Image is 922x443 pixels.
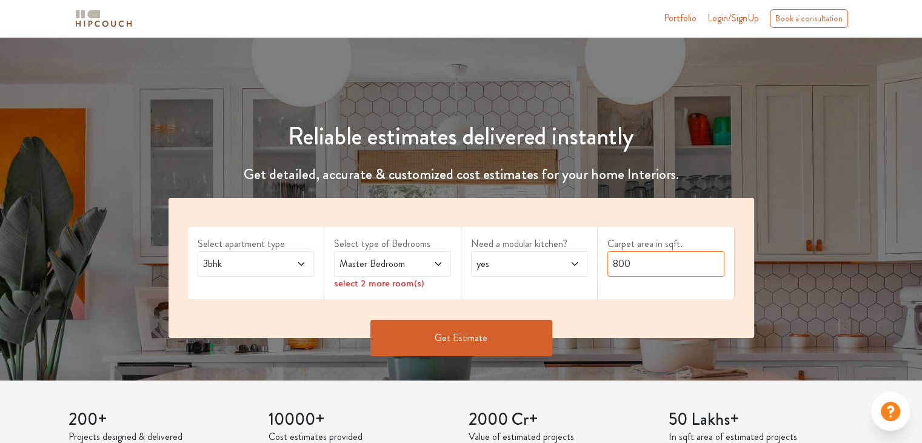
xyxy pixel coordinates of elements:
[73,8,134,29] img: logo-horizontal.svg
[471,237,588,251] label: Need a modular kitchen?
[269,410,454,430] h3: 10000+
[161,166,761,183] h4: Get detailed, accurate & customized cost estimates for your home Interiors.
[68,410,254,430] h3: 200+
[664,11,697,25] a: Portfolio
[469,410,654,430] h3: 2000 Cr+
[201,257,280,271] span: 3bhk
[707,11,759,25] span: Login/SignUp
[474,257,553,271] span: yes
[161,122,761,151] h1: Reliable estimates delivered instantly
[770,9,848,28] div: Book a consultation
[669,410,854,430] h3: 50 Lakhs+
[337,257,416,271] span: Master Bedroom
[334,237,451,251] label: Select type of Bedrooms
[73,5,134,32] span: logo-horizontal.svg
[370,320,552,356] button: Get Estimate
[198,237,315,251] label: Select apartment type
[607,237,724,251] label: Carpet area in sqft.
[334,277,451,289] div: select 2 more room(s)
[607,251,724,277] input: Enter area sqft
